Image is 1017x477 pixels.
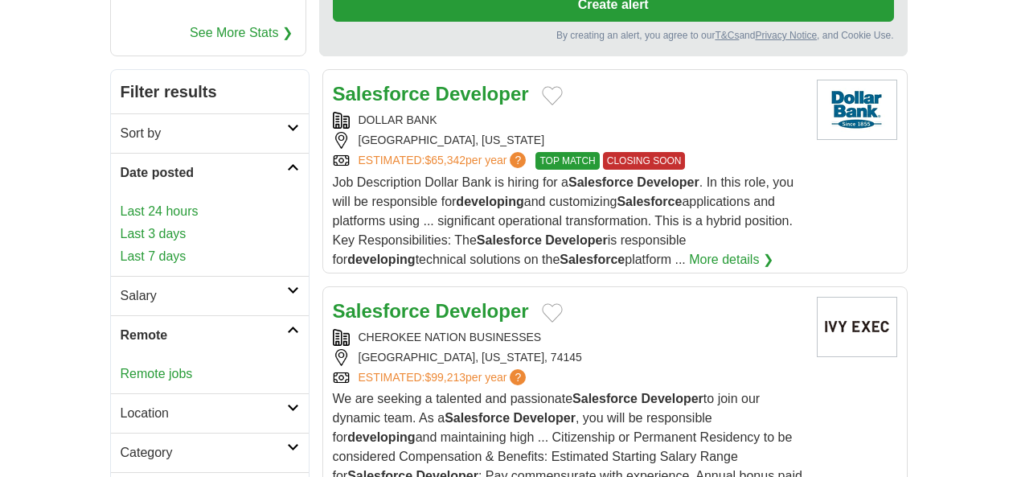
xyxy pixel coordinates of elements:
[111,70,309,113] h2: Filter results
[359,152,530,170] a: ESTIMATED:$65,342per year?
[121,443,287,463] h2: Category
[456,195,523,208] strong: developing
[111,153,309,192] a: Date posted
[121,404,287,423] h2: Location
[111,393,309,433] a: Location
[190,23,293,43] a: See More Stats ❯
[689,250,773,269] a: More details ❯
[641,392,703,405] strong: Developer
[535,152,599,170] span: TOP MATCH
[111,315,309,355] a: Remote
[347,430,415,444] strong: developing
[121,124,287,143] h2: Sort by
[111,276,309,315] a: Salary
[603,152,686,170] span: CLOSING SOON
[436,83,529,105] strong: Developer
[333,175,794,266] span: Job Description Dollar Bank is hiring for a . In this role, you will be responsible for and custo...
[424,371,465,384] span: $99,213
[436,300,529,322] strong: Developer
[333,349,804,366] div: [GEOGRAPHIC_DATA], [US_STATE], 74145
[755,30,817,41] a: Privacy Notice
[817,297,897,357] img: Company logo
[333,329,804,346] div: CHEROKEE NATION BUSINESSES
[510,152,526,168] span: ?
[111,433,309,472] a: Category
[477,233,542,247] strong: Salesforce
[121,247,299,266] a: Last 7 days
[514,411,576,425] strong: Developer
[817,80,897,140] img: Dollar Bank logo
[333,132,804,149] div: [GEOGRAPHIC_DATA], [US_STATE]
[617,195,682,208] strong: Salesforce
[568,175,634,189] strong: Salesforce
[545,233,607,247] strong: Developer
[359,369,530,386] a: ESTIMATED:$99,213per year?
[347,253,415,266] strong: developing
[445,411,510,425] strong: Salesforce
[359,113,437,126] a: DOLLAR BANK
[121,224,299,244] a: Last 3 days
[121,202,299,221] a: Last 24 hours
[542,86,563,105] button: Add to favorite jobs
[637,175,699,189] strong: Developer
[560,253,625,266] strong: Salesforce
[333,300,529,322] a: Salesforce Developer
[111,113,309,153] a: Sort by
[572,392,638,405] strong: Salesforce
[715,30,739,41] a: T&Cs
[121,163,287,183] h2: Date posted
[121,326,287,345] h2: Remote
[424,154,465,167] span: $65,342
[121,367,193,380] a: Remote jobs
[510,369,526,385] span: ?
[121,286,287,306] h2: Salary
[333,300,430,322] strong: Salesforce
[542,303,563,323] button: Add to favorite jobs
[333,83,529,105] a: Salesforce Developer
[333,28,894,43] div: By creating an alert, you agree to our and , and Cookie Use.
[333,83,430,105] strong: Salesforce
